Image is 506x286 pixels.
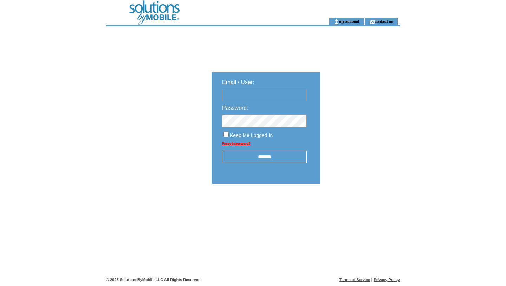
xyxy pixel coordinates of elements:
a: Privacy Policy [374,278,400,282]
span: Password: [222,105,248,111]
img: transparent.png [341,201,376,210]
img: contact_us_icon.gif [369,19,375,25]
span: | [371,278,372,282]
a: my account [339,19,359,24]
a: Terms of Service [339,278,370,282]
span: © 2025 SolutionsByMobile LLC All Rights Reserved [106,278,201,282]
a: contact us [375,19,393,24]
span: Email / User: [222,79,254,85]
span: Keep Me Logged In [230,132,273,138]
img: account_icon.gif [334,19,339,25]
a: Forgot password? [222,142,251,145]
